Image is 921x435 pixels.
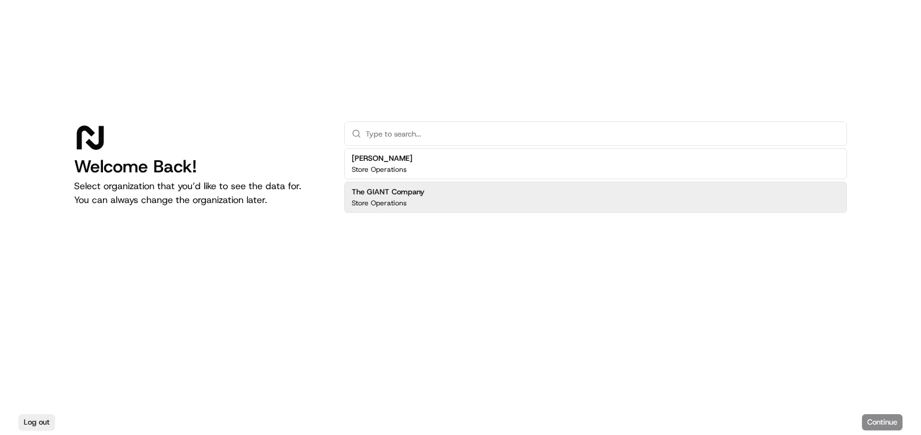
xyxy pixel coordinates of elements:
[352,187,425,197] h2: The GIANT Company
[344,146,847,215] div: Suggestions
[366,122,839,145] input: Type to search...
[352,153,412,164] h2: [PERSON_NAME]
[352,198,407,208] p: Store Operations
[352,165,407,174] p: Store Operations
[74,156,326,177] h1: Welcome Back!
[74,179,326,207] p: Select organization that you’d like to see the data for. You can always change the organization l...
[19,414,55,430] button: Log out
